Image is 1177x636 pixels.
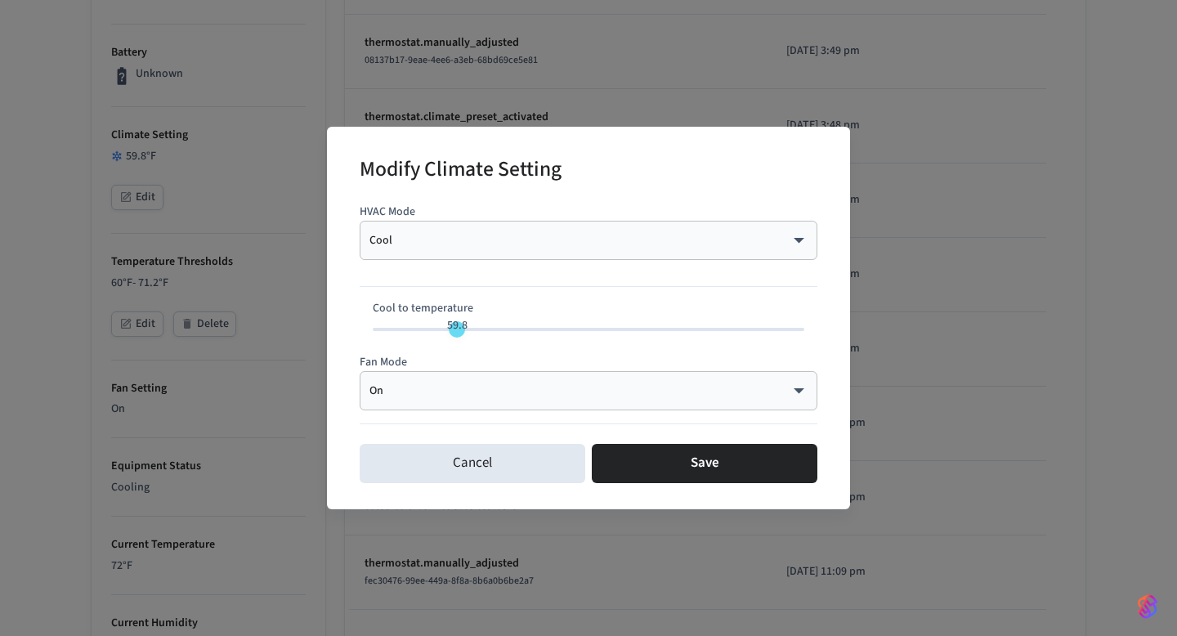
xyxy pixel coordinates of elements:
p: Cool to temperature [373,300,804,317]
p: Fan Mode [360,354,817,371]
img: SeamLogoGradient.69752ec5.svg [1138,593,1157,620]
p: HVAC Mode [360,204,817,221]
div: Cool [369,232,808,249]
span: 59.8 [447,317,468,334]
button: Save [592,444,817,483]
button: Cancel [360,444,585,483]
div: On [369,383,808,399]
h2: Modify Climate Setting [360,146,562,196]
